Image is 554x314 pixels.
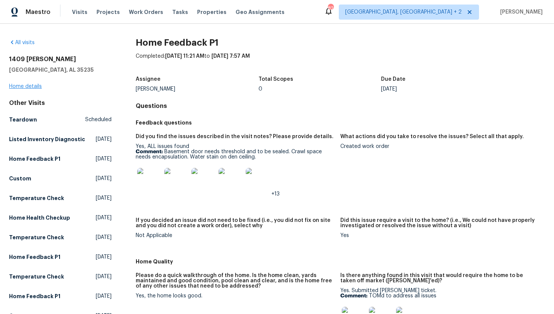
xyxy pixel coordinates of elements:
h5: Please do a quick walkthrough of the home. Is the home clean, yards maintained and good condition... [136,273,334,289]
a: Home Feedback P1[DATE] [9,289,112,303]
span: Tasks [172,9,188,15]
h5: Is there anything found in this visit that would require the home to be taken off market ([PERSON... [340,273,539,283]
h5: Did you find the issues described in the visit notes? Please provide details. [136,134,334,139]
h5: Did this issue require a visit to the home? (i.e., We could not have properly investigated or res... [340,218,539,228]
span: Geo Assignments [236,8,285,16]
p: Basement door needs threshold and to be sealed. Crawl space needs encapsulation. Water stain on d... [136,149,334,160]
a: Temperature Check[DATE] [9,270,112,283]
a: Home details [9,84,42,89]
div: Not Applicable [136,233,334,238]
span: [DATE] 7:57 AM [211,54,250,59]
p: TOMd to address all issues [340,293,539,299]
a: Custom[DATE] [9,172,112,185]
h5: Assignee [136,77,161,82]
a: Home Feedback P1[DATE] [9,250,112,264]
h5: Home Quality [136,258,545,265]
span: [DATE] [96,175,112,182]
span: Visits [72,8,87,16]
a: All visits [9,40,35,45]
h5: Feedback questions [136,119,545,126]
div: Yes [340,233,539,238]
span: Projects [96,8,120,16]
h2: 1409 [PERSON_NAME] [9,55,112,63]
span: [DATE] [96,155,112,163]
b: Comment: [340,293,367,299]
h5: Temperature Check [9,273,64,280]
a: Home Health Checkup[DATE] [9,211,112,225]
h5: Total Scopes [259,77,293,82]
span: [DATE] [96,273,112,280]
a: Listed Inventory Diagnostic[DATE] [9,132,112,146]
h5: Home Feedback P1 [9,253,60,261]
span: [DATE] 11:21 AM [165,54,204,59]
span: [DATE] [96,135,112,143]
div: Yes, ALL issues found [136,144,334,197]
h5: Due Date [381,77,406,82]
span: [DATE] [96,214,112,222]
span: [DATE] [96,234,112,241]
span: Scheduled [85,116,112,123]
span: [PERSON_NAME] [497,8,543,16]
h5: If you decided an issue did not need to be fixed (i.e., you did not fix on site and you did not c... [136,218,334,228]
div: 82 [328,5,333,12]
span: [DATE] [96,292,112,300]
div: Yes, the home looks good. [136,293,334,299]
div: Completed: to [136,52,545,72]
span: +13 [271,191,280,197]
h5: Temperature Check [9,234,64,241]
a: Temperature Check[DATE] [9,231,112,244]
span: Work Orders [129,8,163,16]
span: [DATE] [96,194,112,202]
span: Maestro [26,8,51,16]
h5: Teardown [9,116,37,123]
div: [PERSON_NAME] [136,86,259,92]
div: 0 [259,86,381,92]
div: [DATE] [381,86,504,92]
h5: Home Feedback P1 [9,155,60,163]
h2: Home Feedback P1 [136,39,545,46]
a: Home Feedback P1[DATE] [9,152,112,166]
span: [DATE] [96,253,112,261]
div: Created work order [340,144,539,149]
h5: Listed Inventory Diagnostic [9,135,85,143]
h5: Temperature Check [9,194,64,202]
div: Other Visits [9,99,112,107]
span: Properties [197,8,226,16]
a: Temperature Check[DATE] [9,191,112,205]
a: TeardownScheduled [9,113,112,126]
h5: Home Feedback P1 [9,292,60,300]
h5: [GEOGRAPHIC_DATA], AL 35235 [9,66,112,74]
h5: Home Health Checkup [9,214,70,222]
h4: Questions [136,102,545,110]
h5: What actions did you take to resolve the issues? Select all that apply. [340,134,524,139]
b: Comment: [136,149,163,154]
h5: Custom [9,175,31,182]
span: [GEOGRAPHIC_DATA], [GEOGRAPHIC_DATA] + 2 [345,8,462,16]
